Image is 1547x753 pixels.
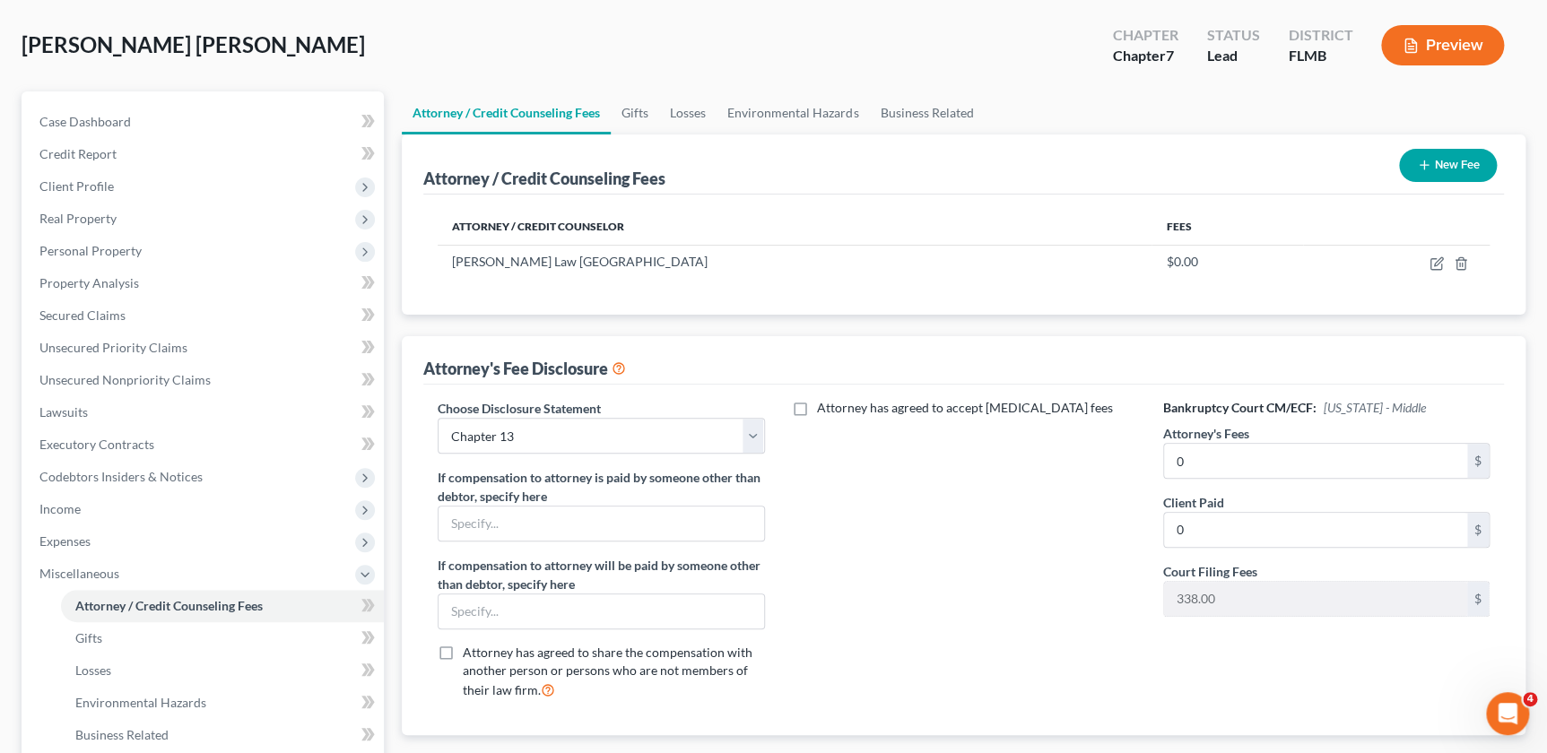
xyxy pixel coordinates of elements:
[423,358,626,379] div: Attorney's Fee Disclosure
[25,332,384,364] a: Unsecured Priority Claims
[1523,692,1537,706] span: 4
[25,106,384,138] a: Case Dashboard
[25,138,384,170] a: Credit Report
[1163,562,1257,581] label: Court Filing Fees
[39,114,131,129] span: Case Dashboard
[1467,444,1489,478] div: $
[1399,149,1497,182] button: New Fee
[1324,400,1426,415] span: [US_STATE] - Middle
[25,299,384,332] a: Secured Claims
[1112,46,1178,66] div: Chapter
[439,594,763,628] input: Specify...
[1467,513,1489,547] div: $
[39,243,142,258] span: Personal Property
[75,695,206,710] span: Environmental Hazards
[25,428,384,461] a: Executory Contracts
[452,220,624,233] span: Attorney / Credit Counselor
[438,399,601,418] label: Choose Disclosure Statement
[463,645,752,697] span: Attorney has agreed to share the compensation with another person or persons who are not members ...
[1163,399,1490,417] h6: Bankruptcy Court CM/ECF:
[75,662,111,678] span: Losses
[659,91,717,134] a: Losses
[452,254,708,269] span: [PERSON_NAME] Law [GEOGRAPHIC_DATA]
[611,91,659,134] a: Gifts
[61,654,384,687] a: Losses
[438,468,764,506] label: If compensation to attorney is paid by someone other than debtor, specify here
[1467,582,1489,616] div: $
[39,404,88,420] span: Lawsuits
[1164,582,1467,616] input: 0.00
[1166,220,1191,233] span: Fees
[1112,25,1178,46] div: Chapter
[438,556,764,593] label: If compensation to attorney will be paid by someone other than debtor, specify here
[75,727,169,742] span: Business Related
[61,687,384,719] a: Environmental Hazards
[39,533,91,549] span: Expenses
[61,719,384,751] a: Business Related
[25,396,384,428] a: Lawsuits
[869,91,984,134] a: Business Related
[39,146,117,161] span: Credit Report
[39,275,139,290] span: Property Analysis
[61,590,384,622] a: Attorney / Credit Counseling Fees
[1165,47,1173,64] span: 7
[1288,46,1352,66] div: FLMB
[1206,46,1259,66] div: Lead
[423,168,665,189] div: Attorney / Credit Counseling Fees
[1486,692,1529,735] iframe: Intercom live chat
[717,91,869,134] a: Environmental Hazards
[25,267,384,299] a: Property Analysis
[1166,254,1197,269] span: $0.00
[39,178,114,194] span: Client Profile
[1164,513,1467,547] input: 0.00
[25,364,384,396] a: Unsecured Nonpriority Claims
[1288,25,1352,46] div: District
[39,307,126,323] span: Secured Claims
[402,91,611,134] a: Attorney / Credit Counseling Fees
[39,566,119,581] span: Miscellaneous
[75,630,102,645] span: Gifts
[817,400,1113,415] span: Attorney has agreed to accept [MEDICAL_DATA] fees
[1206,25,1259,46] div: Status
[39,437,154,452] span: Executory Contracts
[1381,25,1504,65] button: Preview
[22,31,365,57] span: [PERSON_NAME] [PERSON_NAME]
[39,372,211,387] span: Unsecured Nonpriority Claims
[39,340,187,355] span: Unsecured Priority Claims
[75,598,263,613] span: Attorney / Credit Counseling Fees
[39,469,203,484] span: Codebtors Insiders & Notices
[1163,493,1224,512] label: Client Paid
[1164,444,1467,478] input: 0.00
[439,506,763,541] input: Specify...
[39,501,81,516] span: Income
[61,622,384,654] a: Gifts
[1163,424,1249,443] label: Attorney's Fees
[39,211,117,226] span: Real Property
